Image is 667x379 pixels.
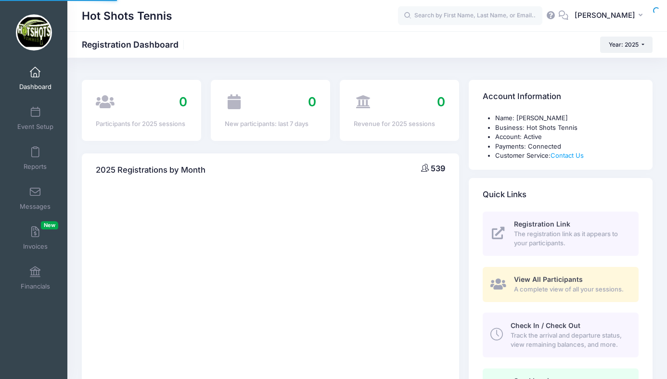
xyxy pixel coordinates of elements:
[41,221,58,229] span: New
[514,275,583,283] span: View All Participants
[551,152,584,159] a: Contact Us
[21,282,50,291] span: Financials
[514,285,628,294] span: A complete view of all your sessions.
[13,221,58,255] a: InvoicesNew
[13,141,58,175] a: Reports
[495,132,639,142] li: Account: Active
[483,267,639,302] a: View All Participants A complete view of all your sessions.
[17,123,53,131] span: Event Setup
[514,220,570,228] span: Registration Link
[225,119,316,129] div: New participants: last 7 days
[13,101,58,135] a: Event Setup
[575,10,635,21] span: [PERSON_NAME]
[511,321,580,329] span: Check In / Check Out
[483,313,639,357] a: Check In / Check Out Track the arrival and departure status, view remaining balances, and more.
[24,163,47,171] span: Reports
[96,157,205,184] h4: 2025 Registrations by Month
[16,14,52,51] img: Hot Shots Tennis
[398,6,542,25] input: Search by First Name, Last Name, or Email...
[19,83,51,91] span: Dashboard
[437,94,445,109] span: 0
[13,261,58,295] a: Financials
[609,41,639,48] span: Year: 2025
[96,119,187,129] div: Participants for 2025 sessions
[431,164,445,173] span: 539
[483,181,526,208] h4: Quick Links
[495,151,639,161] li: Customer Service:
[514,229,628,248] span: The registration link as it appears to your participants.
[354,119,445,129] div: Revenue for 2025 sessions
[13,181,58,215] a: Messages
[511,331,628,350] span: Track the arrival and departure status, view remaining balances, and more.
[82,5,172,27] h1: Hot Shots Tennis
[495,123,639,133] li: Business: Hot Shots Tennis
[179,94,187,109] span: 0
[308,94,316,109] span: 0
[483,83,561,111] h4: Account Information
[13,62,58,95] a: Dashboard
[483,212,639,256] a: Registration Link The registration link as it appears to your participants.
[82,39,187,50] h1: Registration Dashboard
[23,242,48,251] span: Invoices
[568,5,653,27] button: [PERSON_NAME]
[495,114,639,123] li: Name: [PERSON_NAME]
[495,142,639,152] li: Payments: Connected
[20,202,51,211] span: Messages
[600,37,653,53] button: Year: 2025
